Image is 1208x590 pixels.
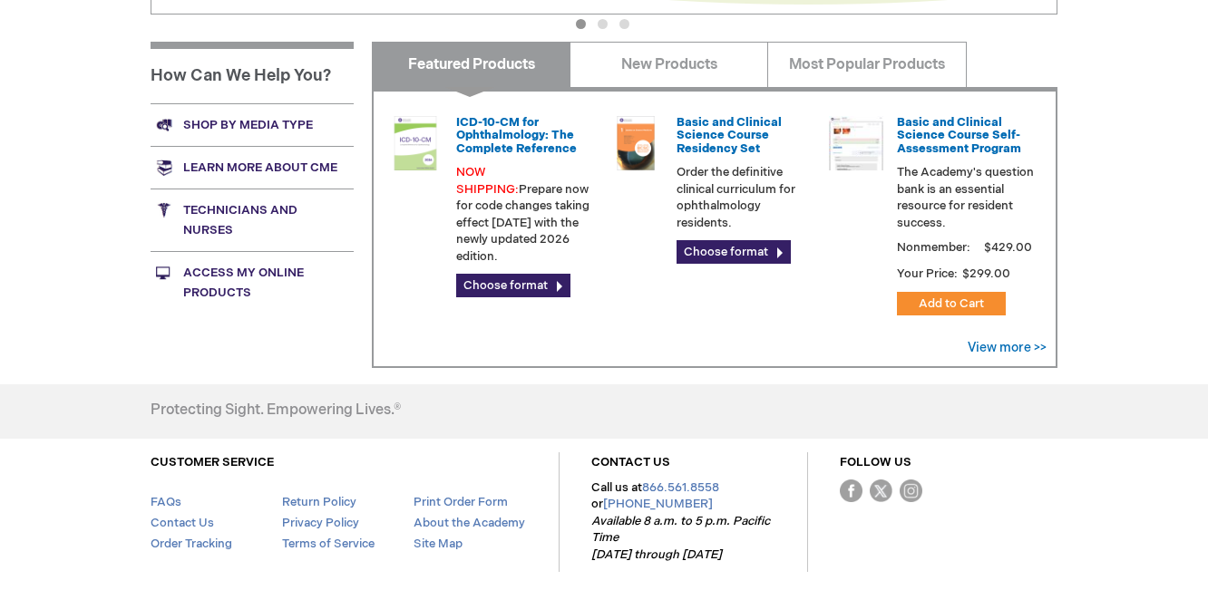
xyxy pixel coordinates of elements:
[677,115,782,156] a: Basic and Clinical Science Course Residency Set
[960,266,1013,281] span: $299.00
[570,42,768,87] a: New Products
[151,402,401,419] h4: Protecting Sight. Empowering Lives.®
[968,340,1047,355] a: View more >>
[151,537,232,551] a: Order Tracking
[619,19,629,29] button: 3 of 3
[151,189,354,251] a: Technicians and nurses
[897,237,970,259] strong: Nonmember:
[456,164,594,265] p: Prepare now for code changes taking effect [DATE] with the newly updated 2026 edition.
[840,455,911,469] a: FOLLOW US
[919,296,984,311] span: Add to Cart
[456,165,519,197] font: NOW SHIPPING:
[591,455,670,469] a: CONTACT US
[151,251,354,314] a: Access My Online Products
[897,266,958,281] strong: Your Price:
[414,516,525,530] a: About the Academy
[897,292,1006,315] button: Add to Cart
[372,42,570,87] a: Featured Products
[829,116,883,170] img: bcscself_20.jpg
[456,274,570,297] a: Choose format
[282,537,375,551] a: Terms of Service
[981,240,1035,255] span: $429.00
[151,455,274,469] a: CUSTOMER SERVICE
[897,164,1035,231] p: The Academy's question bank is an essential resource for resident success.
[870,479,892,502] img: Twitter
[151,495,181,509] a: FAQs
[677,164,814,231] p: Order the definitive clinical curriculum for ophthalmology residents.
[900,479,922,502] img: instagram
[282,495,356,509] a: Return Policy
[840,479,862,502] img: Facebook
[591,479,775,564] p: Call us at or
[388,116,443,170] img: 0120008u_42.png
[414,537,463,551] a: Site Map
[151,516,214,530] a: Contact Us
[897,115,1021,156] a: Basic and Clinical Science Course Self-Assessment Program
[767,42,966,87] a: Most Popular Products
[151,42,354,103] h1: How Can We Help You?
[576,19,586,29] button: 1 of 3
[677,240,791,264] a: Choose format
[591,514,770,562] em: Available 8 a.m. to 5 p.m. Pacific Time [DATE] through [DATE]
[151,146,354,189] a: Learn more about CME
[603,497,713,511] a: [PHONE_NUMBER]
[151,103,354,146] a: Shop by media type
[642,480,719,495] a: 866.561.8558
[414,495,508,509] a: Print Order Form
[282,516,359,530] a: Privacy Policy
[598,19,608,29] button: 2 of 3
[609,116,663,170] img: 02850963u_47.png
[456,115,577,156] a: ICD-10-CM for Ophthalmology: The Complete Reference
